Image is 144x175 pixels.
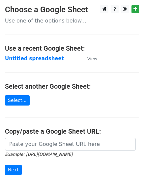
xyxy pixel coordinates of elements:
p: Use one of the options below... [5,17,139,24]
h4: Use a recent Google Sheet: [5,44,139,52]
small: Example: [URL][DOMAIN_NAME] [5,152,72,157]
h4: Copy/paste a Google Sheet URL: [5,127,139,135]
a: View [81,56,97,62]
h3: Choose a Google Sheet [5,5,139,15]
a: Untitled spreadsheet [5,56,64,62]
a: Select... [5,95,30,106]
input: Next [5,165,22,175]
input: Paste your Google Sheet URL here [5,138,136,151]
small: View [87,56,97,61]
h4: Select another Google Sheet: [5,82,139,90]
